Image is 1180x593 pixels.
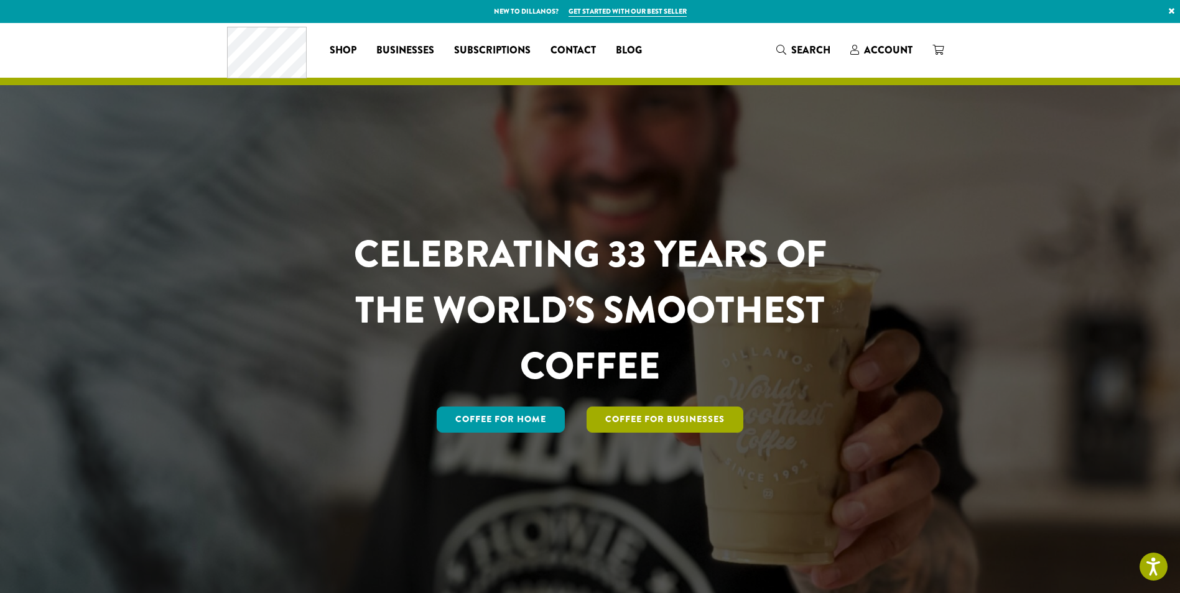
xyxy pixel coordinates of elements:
[437,407,565,433] a: Coffee for Home
[454,43,531,58] span: Subscriptions
[569,6,687,17] a: Get started with our best seller
[551,43,596,58] span: Contact
[317,226,863,394] h1: CELEBRATING 33 YEARS OF THE WORLD’S SMOOTHEST COFFEE
[766,40,840,60] a: Search
[320,40,366,60] a: Shop
[587,407,743,433] a: Coffee For Businesses
[616,43,642,58] span: Blog
[864,43,913,57] span: Account
[376,43,434,58] span: Businesses
[330,43,356,58] span: Shop
[791,43,830,57] span: Search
